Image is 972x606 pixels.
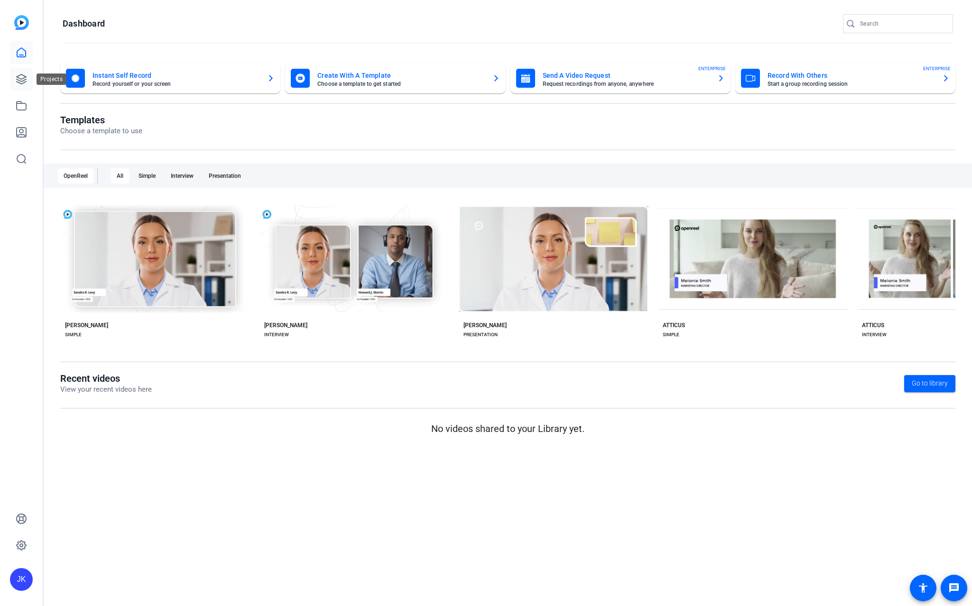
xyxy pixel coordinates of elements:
mat-card-subtitle: Choose a template to get started [317,81,484,87]
div: ATTICUS [862,321,884,329]
div: Interview [165,168,199,184]
a: Go to library [904,375,955,392]
div: OpenReel [58,168,93,184]
mat-card-subtitle: Start a group recording session [768,81,935,87]
mat-icon: accessibility [917,582,929,594]
div: Projects [37,73,66,85]
p: View your recent videos here [60,384,152,395]
div: [PERSON_NAME] [463,321,507,329]
mat-card-subtitle: Request recordings from anyone, anywhere [543,81,710,87]
input: Search [860,18,945,29]
button: Create With A TemplateChoose a template to get started [285,63,505,93]
mat-card-title: Send A Video Request [543,70,710,81]
div: All [111,168,129,184]
div: Presentation [203,168,247,184]
button: Record With OthersStart a group recording sessionENTERPRISE [735,63,955,93]
button: Send A Video RequestRequest recordings from anyone, anywhereENTERPRISE [510,63,731,93]
mat-card-title: Instant Self Record [93,70,259,81]
h1: Dashboard [63,18,105,29]
p: Choose a template to use [60,126,142,137]
h1: Recent videos [60,373,152,384]
button: Instant Self RecordRecord yourself or your screen [60,63,280,93]
div: JK [10,568,33,591]
div: ATTICUS [663,321,685,329]
p: No videos shared to your Library yet. [60,422,955,436]
mat-card-title: Create With A Template [317,70,484,81]
div: SIMPLE [65,331,82,339]
div: SIMPLE [663,331,679,339]
h1: Templates [60,114,142,126]
div: INTERVIEW [862,331,887,339]
div: Simple [133,168,161,184]
mat-card-title: Record With Others [768,70,935,81]
div: [PERSON_NAME] [264,321,307,329]
img: blue-gradient.svg [14,15,29,30]
div: PRESENTATION [463,331,498,339]
span: ENTERPRISE [923,65,951,72]
mat-icon: message [948,582,960,594]
span: Go to library [912,378,948,388]
mat-card-subtitle: Record yourself or your screen [93,81,259,87]
div: INTERVIEW [264,331,289,339]
span: ENTERPRISE [698,65,726,72]
div: [PERSON_NAME] [65,321,108,329]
